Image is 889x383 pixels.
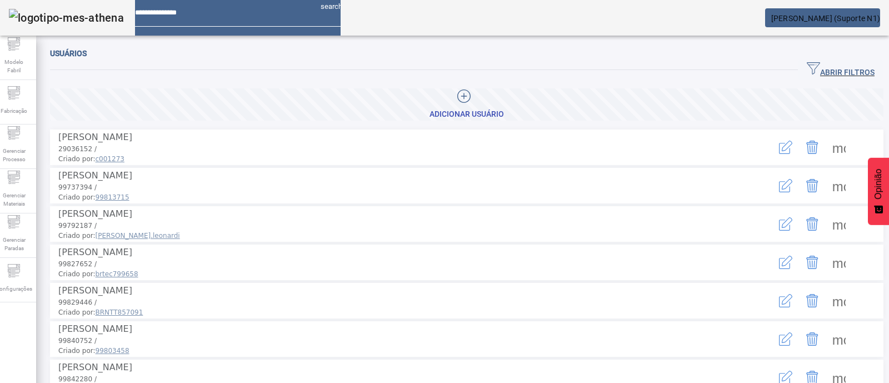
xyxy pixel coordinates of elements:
[58,299,97,306] font: 99829446 /
[826,287,852,314] button: Mais
[58,285,132,296] font: [PERSON_NAME]
[798,60,883,80] button: ABRIR FILTROS
[799,172,826,199] button: Excluir
[429,110,504,118] font: Adicionar Usuário
[799,326,826,352] button: Excluir
[96,155,124,163] font: c001273
[826,211,852,237] button: Mais
[826,326,852,352] button: Mais
[96,193,129,201] font: 99813715
[58,270,96,278] font: Criado por:
[826,249,852,276] button: Mais
[826,172,852,199] button: Mais
[3,237,26,251] font: Gerenciar Paradas
[799,249,826,276] button: Excluir
[826,134,852,161] button: Mais
[58,309,96,316] font: Criado por:
[96,270,138,278] font: brtec799658
[1,108,27,114] font: Fabricação
[58,375,97,383] font: 99842280 /
[58,347,96,355] font: Criado por:
[50,88,883,121] button: Adicionar Usuário
[58,362,132,372] font: [PERSON_NAME]
[873,169,883,200] font: Opinião
[58,193,96,201] font: Criado por:
[58,208,132,219] font: [PERSON_NAME]
[3,192,26,207] font: Gerenciar Materiais
[799,211,826,237] button: Excluir
[58,145,97,153] font: 29036152 /
[9,9,124,27] img: logotipo-mes-athena
[96,347,129,355] font: 99803458
[3,148,26,162] font: Gerenciar Processo
[771,14,881,23] font: [PERSON_NAME] (Suporte N1)
[58,155,96,163] font: Criado por:
[96,309,143,316] font: BRNTT857091
[96,232,180,240] font: [PERSON_NAME].leonardi
[58,132,132,142] font: [PERSON_NAME]
[50,49,87,58] font: Usuários
[58,170,132,181] font: [PERSON_NAME]
[799,287,826,314] button: Excluir
[4,59,23,73] font: Modelo Fabril
[58,232,96,240] font: Criado por:
[868,158,889,225] button: Feedback - Mostrar pesquisa
[58,247,132,257] font: [PERSON_NAME]
[58,260,97,268] font: 99827652 /
[58,324,132,334] font: [PERSON_NAME]
[820,68,875,77] font: ABRIR FILTROS
[58,337,97,345] font: 99840752 /
[799,134,826,161] button: Excluir
[58,222,97,230] font: 99792187 /
[58,183,97,191] font: 99737394 /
